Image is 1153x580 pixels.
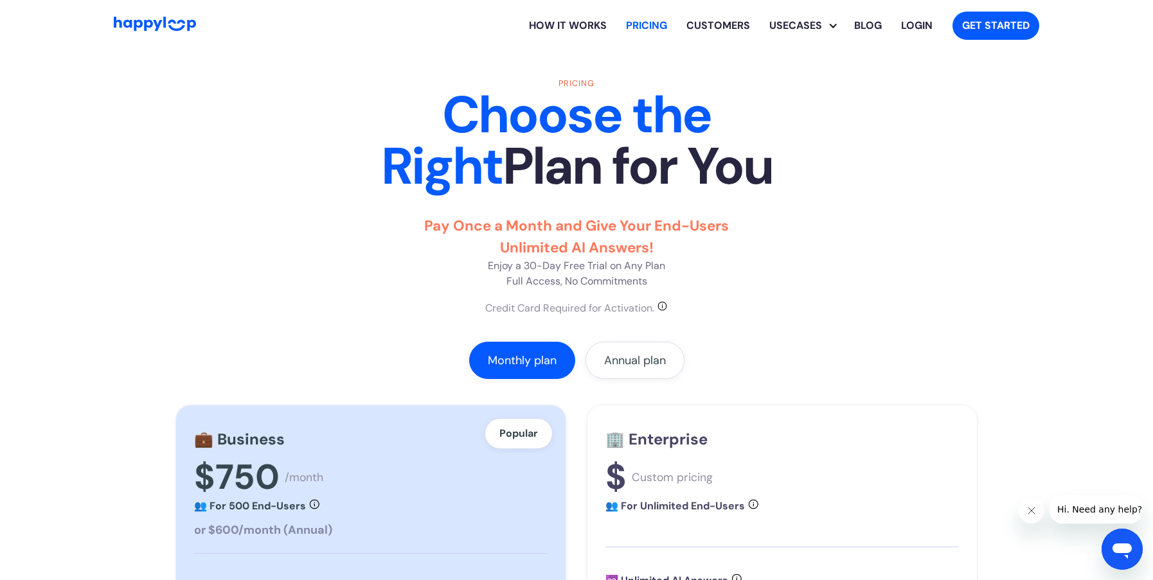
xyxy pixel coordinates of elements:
[352,77,801,89] div: Pricing
[891,5,942,46] a: Log in to your HappyLoop account
[1102,529,1143,570] iframe: Button to launch messaging window
[194,499,306,513] strong: 👥 For 500 End-Users
[114,17,196,35] a: Go to Home Page
[194,522,332,538] strong: or $600/month (Annual)
[194,456,280,498] div: $750
[381,82,711,200] strong: Choose the Right
[114,17,196,31] img: HappyLoop Logo
[604,354,666,367] div: Annual plan
[677,5,760,46] a: Learn how HappyLoop works
[519,5,616,46] a: Learn how HappyLoop works
[194,429,285,449] strong: 💼 Business
[616,5,677,46] a: View HappyLoop pricing plans
[952,12,1039,40] a: Get started with HappyLoop
[485,301,654,316] div: Credit Card Required for Activation.
[760,18,832,33] div: Usecases
[485,418,553,449] div: Popular
[1050,495,1143,523] iframe: Message from company
[424,216,729,257] strong: Pay Once a Month and Give Your End-Users Unlimited AI Answers!
[503,133,773,200] strong: Plan for You
[605,429,708,449] strong: 🏢 Enterprise
[760,5,845,46] div: Explore HappyLoop use cases
[845,5,891,46] a: Visit the HappyLoop blog for insights
[285,470,323,484] div: /month
[488,354,557,367] div: Monthly plan
[1019,498,1044,523] iframe: Close message
[769,5,845,46] div: Usecases
[605,456,627,498] div: $
[400,215,753,289] p: Enjoy a 30-Day Free Trial on Any Plan Full Access, No Commitments
[632,470,713,484] div: Custom pricing
[605,499,745,513] strong: 👥 For Unlimited End-Users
